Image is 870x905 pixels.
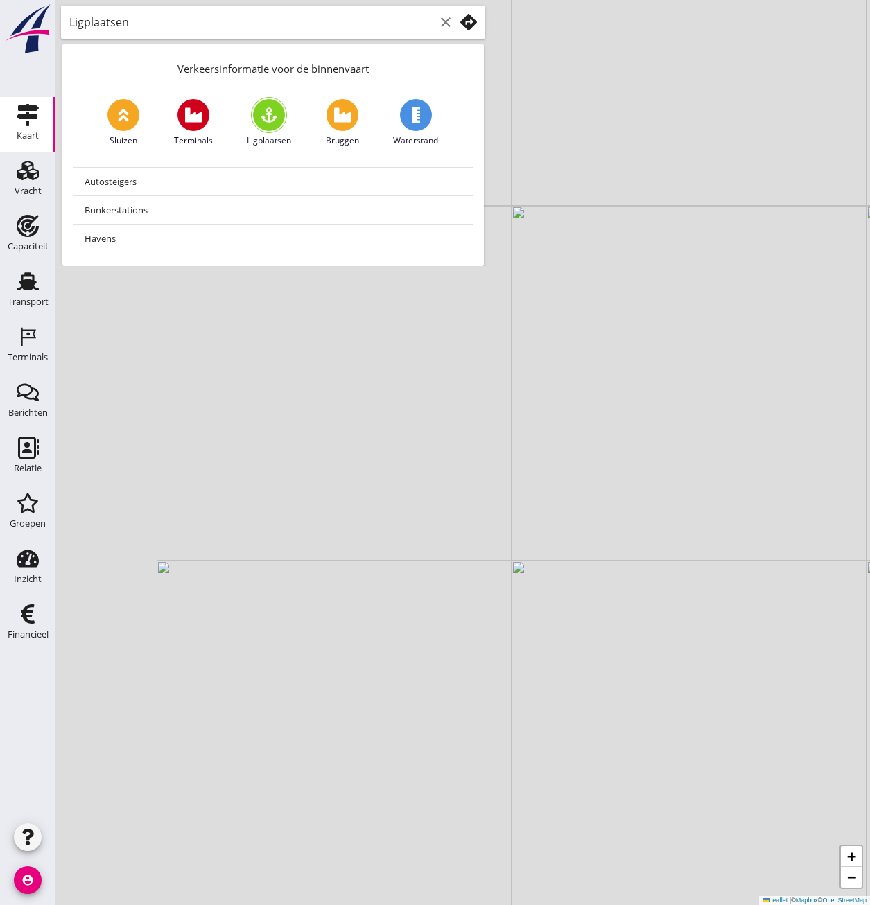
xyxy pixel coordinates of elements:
[763,897,788,904] a: Leaflet
[841,846,862,867] a: Zoom in
[8,242,49,251] div: Capaciteit
[174,99,213,147] a: Terminals
[8,630,49,639] div: Financieel
[62,44,484,88] div: Verkeersinformatie voor de binnenvaart
[847,868,856,886] span: −
[8,408,48,417] div: Berichten
[796,897,818,904] a: Mapbox
[17,131,39,140] div: Kaart
[110,134,137,147] span: Sluizen
[393,99,438,147] a: Waterstand
[3,3,53,55] img: logo-small.a267ee39.svg
[759,896,870,905] div: © ©
[10,519,46,528] div: Groepen
[247,99,291,147] a: Ligplaatsen
[69,11,435,33] input: Zoek faciliteit
[847,847,856,865] span: +
[8,353,48,362] div: Terminals
[174,134,213,147] span: Terminals
[790,897,791,904] span: |
[14,574,42,583] div: Inzicht
[822,897,867,904] a: OpenStreetMap
[393,134,438,147] span: Waterstand
[85,202,462,218] div: Bunkerstations
[326,134,359,147] span: Bruggen
[437,14,454,30] i: clear
[14,866,42,894] i: account_circle
[8,297,49,306] div: Transport
[841,867,862,888] a: Zoom out
[15,186,42,195] div: Vracht
[14,464,42,473] div: Relatie
[107,99,139,147] a: Sluizen
[85,230,462,247] div: Havens
[326,99,359,147] a: Bruggen
[247,134,291,147] span: Ligplaatsen
[85,173,462,190] div: Autosteigers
